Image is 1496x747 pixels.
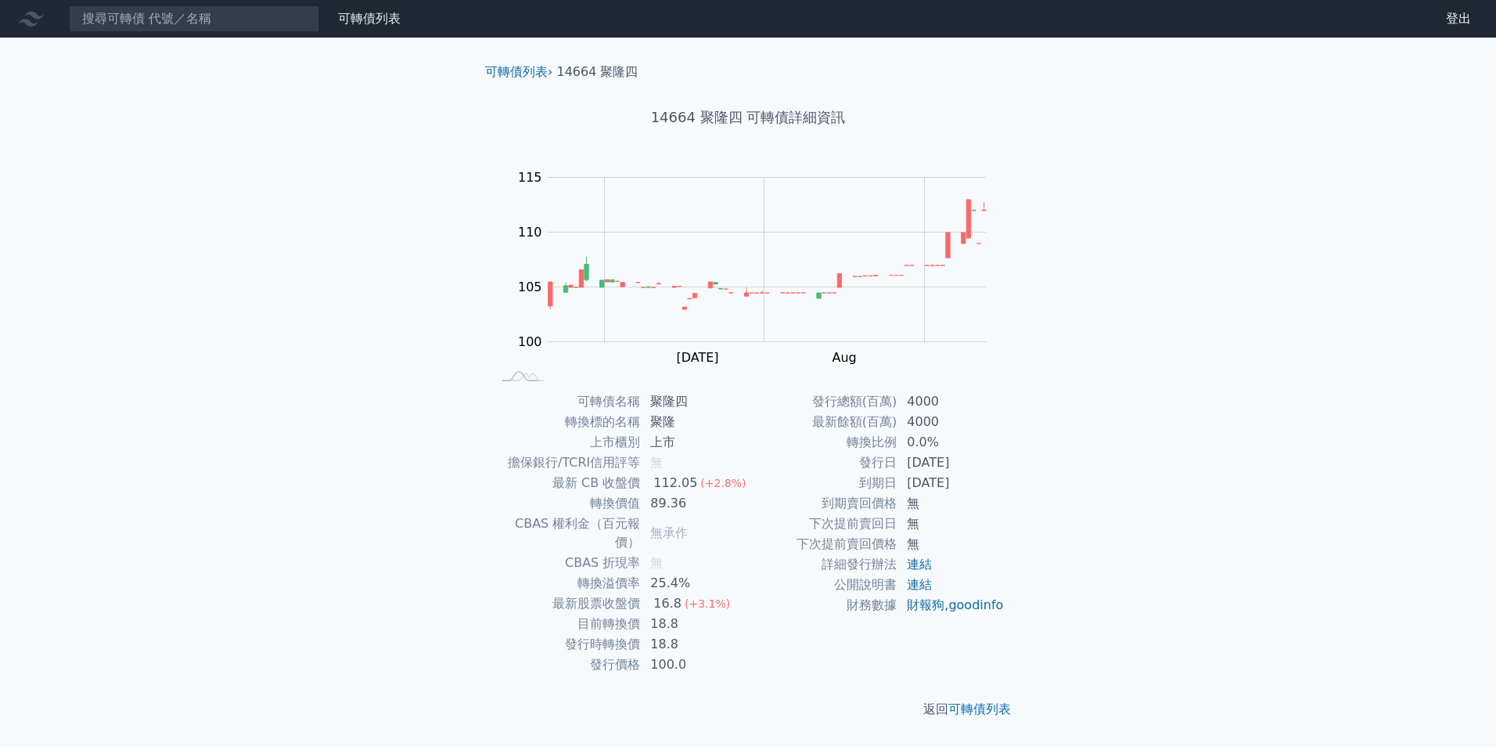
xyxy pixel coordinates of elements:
[491,553,641,573] td: CBAS 折現率
[518,334,542,349] tspan: 100
[748,432,897,453] td: 轉換比例
[907,597,944,612] a: 財報狗
[748,473,897,493] td: 到期日
[897,514,1005,534] td: 無
[897,595,1005,615] td: ,
[897,534,1005,554] td: 無
[641,493,748,514] td: 89.36
[897,473,1005,493] td: [DATE]
[641,392,748,412] td: 聚隆四
[897,493,1005,514] td: 無
[518,280,542,294] tspan: 105
[676,350,718,365] tspan: [DATE]
[700,477,746,489] span: (+2.8%)
[491,573,641,594] td: 轉換溢價率
[650,455,663,470] span: 無
[491,473,641,493] td: 最新 CB 收盤價
[748,514,897,534] td: 下次提前賣回日
[518,225,542,240] tspan: 110
[748,412,897,432] td: 最新餘額(百萬)
[491,514,641,553] td: CBAS 權利金（百元報價）
[641,655,748,675] td: 100.0
[748,453,897,473] td: 發行日
[338,11,401,26] a: 可轉債列表
[897,392,1005,412] td: 4000
[748,554,897,575] td: 詳細發行辦法
[650,525,688,540] span: 無承作
[748,534,897,554] td: 下次提前賣回價格
[641,614,748,634] td: 18.8
[491,655,641,675] td: 發行價格
[833,350,857,365] tspan: Aug
[491,594,641,614] td: 最新股票收盤價
[641,432,748,453] td: 上市
[948,597,1003,612] a: goodinfo
[473,700,1023,719] p: 返回
[491,493,641,514] td: 轉換價值
[748,575,897,595] td: 公開說明書
[491,412,641,432] td: 轉換標的名稱
[485,64,548,79] a: 可轉債列表
[641,412,748,432] td: 聚隆
[897,453,1005,473] td: [DATE]
[897,412,1005,432] td: 4000
[748,493,897,514] td: 到期賣回價格
[491,392,641,412] td: 可轉債名稱
[509,170,1010,365] g: Chart
[685,597,730,610] span: (+3.1%)
[650,555,663,570] span: 無
[69,5,319,32] input: 搜尋可轉債 代號／名稱
[748,392,897,412] td: 發行總額(百萬)
[641,573,748,594] td: 25.4%
[907,577,932,592] a: 連結
[948,702,1011,716] a: 可轉債列表
[650,594,685,613] div: 16.8
[641,634,748,655] td: 18.8
[491,453,641,473] td: 擔保銀行/TCRI信用評等
[491,614,641,634] td: 目前轉換價
[491,432,641,453] td: 上市櫃別
[907,557,932,572] a: 連結
[473,106,1023,128] h1: 14664 聚隆四 可轉債詳細資訊
[518,170,542,185] tspan: 115
[485,63,552,81] li: ›
[650,474,700,493] div: 112.05
[557,63,638,81] li: 14664 聚隆四
[491,634,641,655] td: 發行時轉換價
[748,595,897,615] td: 財務數據
[1433,6,1483,31] a: 登出
[897,432,1005,453] td: 0.0%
